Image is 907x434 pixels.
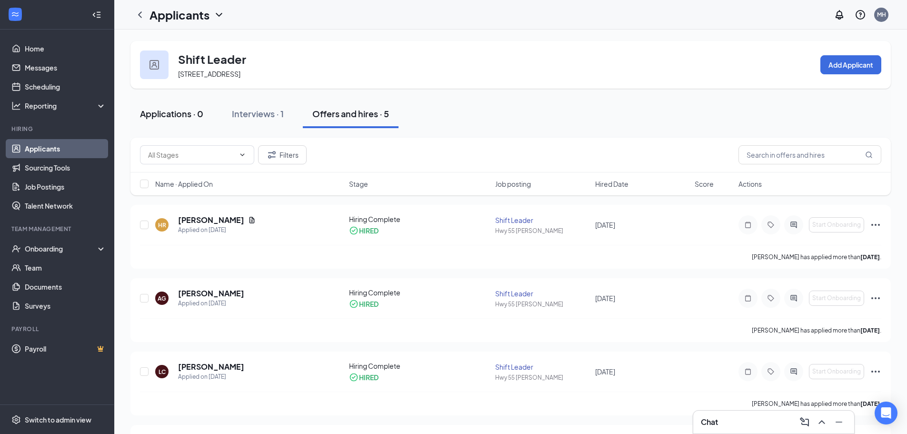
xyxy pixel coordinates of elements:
svg: Filter [266,149,278,161]
button: Minimize [831,414,847,430]
a: Documents [25,277,106,296]
div: Hiring Complete [349,288,490,297]
div: Applied on [DATE] [178,299,244,308]
svg: ChevronLeft [134,9,146,20]
div: Switch to admin view [25,415,91,424]
a: Job Postings [25,177,106,196]
svg: ActiveChat [788,221,799,229]
svg: Settings [11,415,21,424]
h5: [PERSON_NAME] [178,362,244,372]
svg: CheckmarkCircle [349,373,359,382]
div: Open Intercom Messenger [875,402,897,424]
span: Hired Date [595,179,628,189]
div: Hwy 55 [PERSON_NAME] [495,300,589,308]
svg: Collapse [92,10,101,20]
svg: CheckmarkCircle [349,299,359,309]
svg: UserCheck [11,244,21,253]
div: Applied on [DATE] [178,225,256,235]
div: Shift Leader [495,362,589,372]
svg: ComposeMessage [799,416,810,428]
button: Add Applicant [820,55,881,74]
button: ComposeMessage [797,414,812,430]
svg: Analysis [11,101,21,111]
span: Score [695,179,714,189]
a: Applicants [25,139,106,158]
div: Interviews · 1 [232,108,284,120]
p: [PERSON_NAME] has applied more than . [752,326,881,334]
svg: ActiveChat [788,368,799,375]
button: Filter Filters [258,145,307,164]
svg: CheckmarkCircle [349,226,359,235]
div: Onboarding [25,244,98,253]
svg: Tag [765,368,777,375]
svg: Ellipses [870,293,881,304]
a: Scheduling [25,77,106,96]
span: [DATE] [595,221,615,229]
b: [DATE] [860,400,880,407]
div: Reporting [25,101,107,111]
h5: [PERSON_NAME] [178,288,244,299]
svg: WorkstreamLogo [10,10,20,19]
svg: ChevronDown [213,9,225,20]
svg: ChevronDown [239,151,246,159]
input: Search in offers and hires [738,145,881,164]
span: [DATE] [595,367,615,376]
span: Name · Applied On [155,179,213,189]
div: Offers and hires · 5 [312,108,389,120]
a: Sourcing Tools [25,158,106,177]
div: Applications · 0 [140,108,203,120]
h5: [PERSON_NAME] [178,215,244,225]
svg: Note [742,368,754,375]
svg: ActiveChat [788,294,799,302]
span: [STREET_ADDRESS] [178,70,240,78]
b: [DATE] [860,327,880,334]
svg: Ellipses [870,366,881,377]
svg: Note [742,221,754,229]
div: Hwy 55 [PERSON_NAME] [495,227,589,235]
div: AG [158,294,166,303]
svg: ChevronUp [816,416,827,428]
img: user icon [150,60,159,70]
h1: Applicants [150,7,209,23]
svg: Ellipses [870,219,881,231]
h3: Chat [701,417,718,427]
svg: Tag [765,294,777,302]
span: Start Onboarding [812,368,861,375]
div: Applied on [DATE] [178,372,244,382]
button: Start Onboarding [809,364,864,379]
svg: Document [248,216,256,224]
div: HIRED [359,373,379,382]
p: [PERSON_NAME] has applied more than . [752,253,881,261]
span: Job posting [495,179,531,189]
div: Team Management [11,225,104,233]
a: Home [25,39,106,58]
div: MH [877,10,886,19]
div: Hiring [11,125,104,133]
div: Shift Leader [495,215,589,225]
button: Start Onboarding [809,217,864,232]
a: Talent Network [25,196,106,215]
h3: Shift Leader [178,51,246,67]
div: HR [158,221,166,229]
svg: QuestionInfo [855,9,866,20]
span: [DATE] [595,294,615,303]
a: Surveys [25,296,106,315]
div: HIRED [359,226,379,235]
svg: Tag [765,221,777,229]
a: Messages [25,58,106,77]
b: [DATE] [860,253,880,261]
div: Payroll [11,325,104,333]
span: Start Onboarding [812,295,861,302]
input: All Stages [148,150,235,160]
svg: Minimize [833,416,845,428]
button: ChevronUp [814,414,829,430]
span: Stage [349,179,368,189]
a: PayrollCrown [25,339,106,358]
svg: Notifications [834,9,845,20]
div: Shift Leader [495,289,589,298]
div: Hwy 55 [PERSON_NAME] [495,373,589,382]
svg: MagnifyingGlass [865,151,873,159]
div: LC [159,368,166,376]
a: Team [25,258,106,277]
